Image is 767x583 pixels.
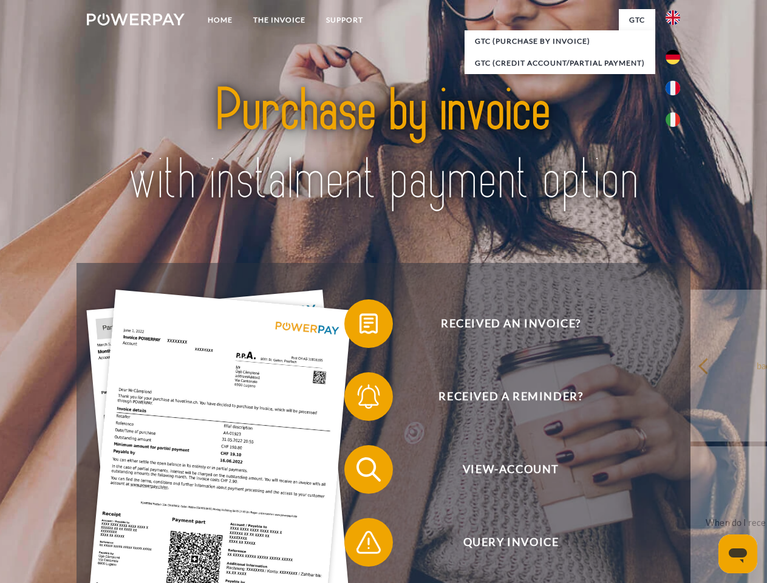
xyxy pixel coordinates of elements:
img: logo-powerpay-white.svg [87,13,185,26]
img: qb_warning.svg [353,527,384,557]
a: Support [316,9,373,31]
a: GTC (Purchase by invoice) [465,30,655,52]
img: fr [666,81,680,95]
img: title-powerpay_en.svg [116,58,651,233]
img: qb_bell.svg [353,381,384,412]
button: Received an invoice? [344,299,660,348]
a: GTC [619,9,655,31]
button: Query Invoice [344,518,660,567]
img: it [666,112,680,127]
span: View-Account [362,445,660,494]
a: GTC (Credit account/partial payment) [465,52,655,74]
iframe: Button to launch messaging window [718,534,757,573]
span: Received an invoice? [362,299,660,348]
img: en [666,10,680,25]
span: Query Invoice [362,518,660,567]
a: THE INVOICE [243,9,316,31]
button: Received a reminder? [344,372,660,421]
a: Home [197,9,243,31]
img: de [666,50,680,64]
img: qb_search.svg [353,454,384,485]
button: View-Account [344,445,660,494]
span: Received a reminder? [362,372,660,421]
img: qb_bill.svg [353,309,384,339]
